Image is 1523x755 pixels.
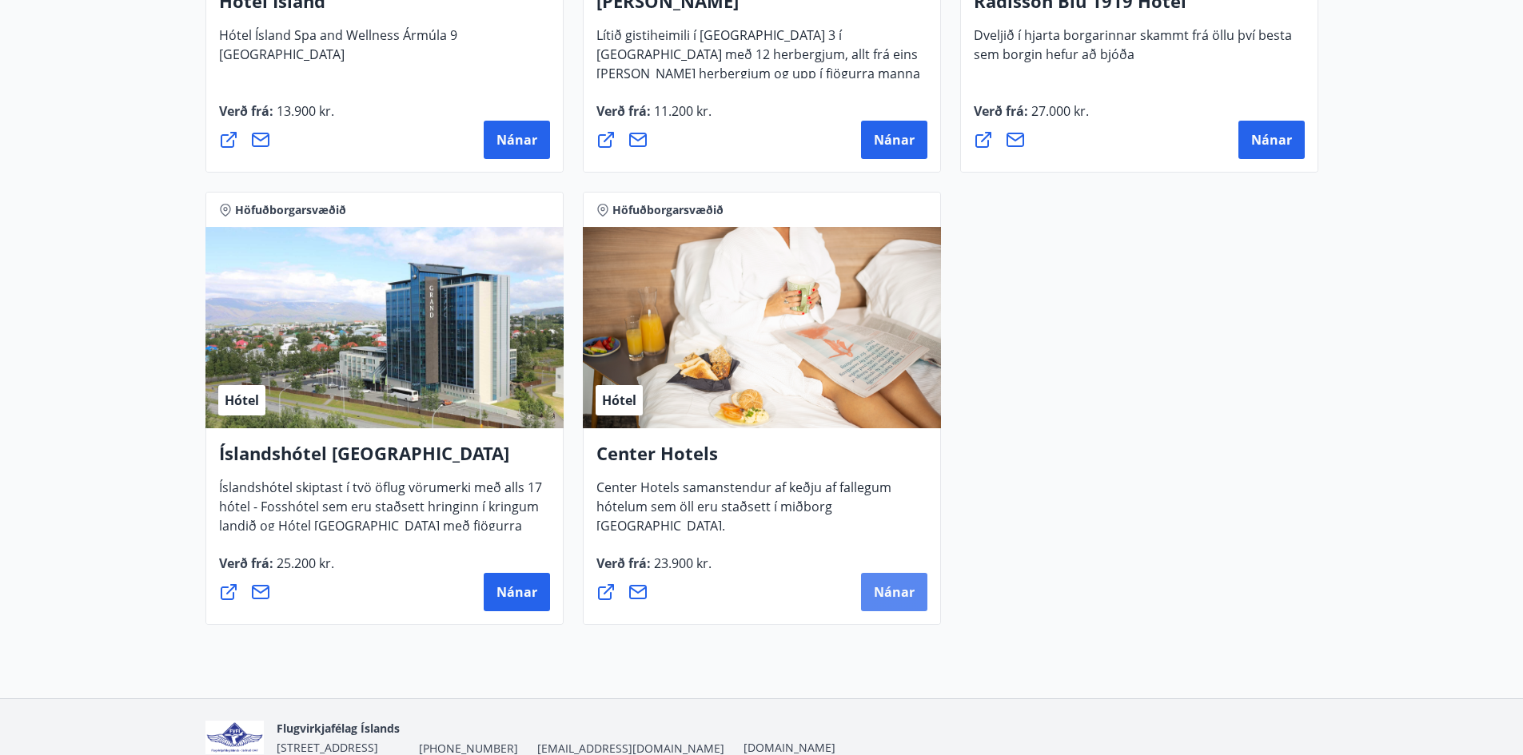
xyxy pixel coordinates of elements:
[974,26,1292,76] span: Dveljið í hjarta borgarinnar skammt frá öllu því besta sem borgin hefur að bjóða
[596,441,927,478] h4: Center Hotels
[874,131,915,149] span: Nánar
[596,102,712,133] span: Verð frá :
[596,26,920,114] span: Lítið gistiheimili í [GEOGRAPHIC_DATA] 3 í [GEOGRAPHIC_DATA] með 12 herbergjum, allt frá eins [PE...
[1238,121,1305,159] button: Nánar
[651,554,712,572] span: 23.900 kr.
[219,26,457,76] span: Hótel Ísland Spa and Wellness Ármúla 9 [GEOGRAPHIC_DATA]
[651,102,712,120] span: 11.200 kr.
[602,391,636,409] span: Hótel
[496,583,537,601] span: Nánar
[596,554,712,585] span: Verð frá :
[496,131,537,149] span: Nánar
[974,102,1089,133] span: Verð frá :
[596,479,891,547] span: Center Hotels samanstendur af keðju af fallegum hótelum sem öll eru staðsett í miðborg [GEOGRAPHI...
[1028,102,1089,120] span: 27.000 kr.
[219,554,334,585] span: Verð frá :
[277,740,378,755] span: [STREET_ADDRESS]
[484,573,550,611] button: Nánar
[205,721,265,755] img: jfCJGIgpp2qFOvTFfsN21Zau9QV3gluJVgNw7rvD.png
[861,121,927,159] button: Nánar
[484,121,550,159] button: Nánar
[612,202,724,218] span: Höfuðborgarsvæðið
[225,391,259,409] span: Hótel
[273,102,334,120] span: 13.900 kr.
[219,479,542,566] span: Íslandshótel skiptast í tvö öflug vörumerki með alls 17 hótel - Fosshótel sem eru staðsett hringi...
[744,740,835,755] a: [DOMAIN_NAME]
[273,554,334,572] span: 25.200 kr.
[861,573,927,611] button: Nánar
[1251,131,1292,149] span: Nánar
[219,102,334,133] span: Verð frá :
[219,441,550,478] h4: Íslandshótel [GEOGRAPHIC_DATA]
[874,583,915,601] span: Nánar
[277,721,400,736] span: Flugvirkjafélag Íslands
[235,202,346,218] span: Höfuðborgarsvæðið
